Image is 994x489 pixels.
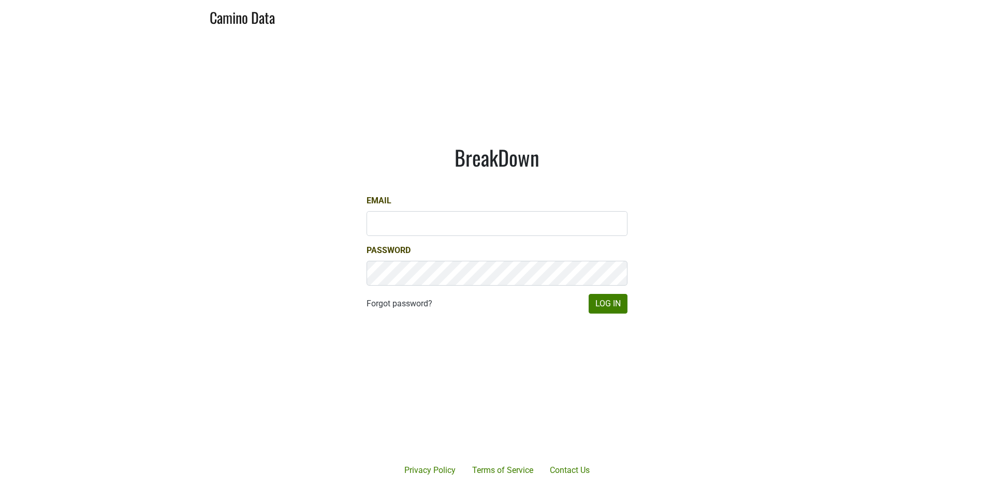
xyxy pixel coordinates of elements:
h1: BreakDown [367,145,627,170]
a: Privacy Policy [396,460,464,481]
button: Log In [589,294,627,314]
a: Terms of Service [464,460,542,481]
a: Contact Us [542,460,598,481]
label: Password [367,244,411,257]
label: Email [367,195,391,207]
a: Camino Data [210,4,275,28]
a: Forgot password? [367,298,432,310]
